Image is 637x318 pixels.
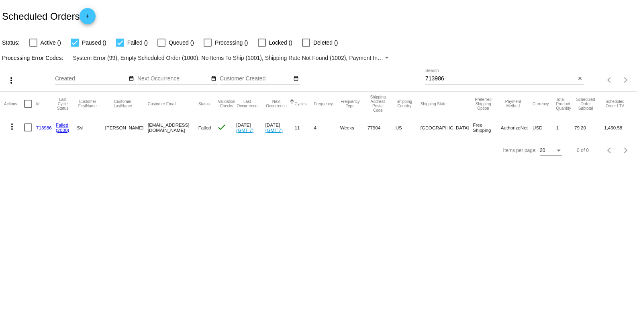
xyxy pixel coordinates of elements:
[105,116,148,139] mat-cell: [PERSON_NAME]
[314,101,333,106] button: Change sorting for Frequency
[577,148,589,153] div: 0 of 0
[265,127,283,133] a: (GMT-7)
[7,122,17,131] mat-icon: more_vert
[129,76,134,82] mat-icon: date_range
[127,38,148,47] span: Failed ()
[473,97,493,111] button: Change sorting for PreferredShippingOption
[36,101,39,106] button: Change sorting for Id
[294,101,306,106] button: Change sorting for Cycles
[556,92,574,116] mat-header-cell: Total Product Quantity
[265,116,295,139] mat-cell: [DATE]
[574,116,604,139] mat-cell: 79.20
[220,76,292,82] input: Customer Created
[55,76,127,82] input: Created
[602,72,618,88] button: Previous page
[217,122,227,132] mat-icon: check
[148,101,176,106] button: Change sorting for CustomerEmail
[540,148,545,153] span: 20
[56,122,69,127] a: Failed
[269,38,292,47] span: Locked ()
[396,99,413,108] button: Change sorting for ShippingCountry
[314,116,340,139] mat-cell: 4
[576,75,584,83] button: Clear
[503,148,537,153] div: Items per page:
[198,125,211,130] span: Failed
[501,116,533,139] mat-cell: AuthorizeNet
[313,38,338,47] span: Deleted ()
[211,76,216,82] mat-icon: date_range
[73,53,391,63] mat-select: Filter by Processing Error Codes
[396,116,421,139] mat-cell: US
[36,125,52,130] a: 713986
[137,76,210,82] input: Next Occurrence
[604,116,633,139] mat-cell: 1,450.58
[577,76,583,82] mat-icon: close
[421,101,447,106] button: Change sorting for ShippingState
[618,142,634,158] button: Next page
[340,116,367,139] mat-cell: Weeks
[425,76,576,82] input: Search
[77,99,98,108] button: Change sorting for CustomerFirstName
[540,148,562,154] mat-select: Items per page:
[574,97,597,111] button: Change sorting for Subtotal
[217,92,236,116] mat-header-cell: Validation Checks
[533,101,549,106] button: Change sorting for CurrencyIso
[604,99,626,108] button: Change sorting for LifetimeValue
[294,116,314,139] mat-cell: 11
[533,116,556,139] mat-cell: USD
[105,99,141,108] button: Change sorting for CustomerLastName
[236,127,253,133] a: (GMT-7)
[367,116,396,139] mat-cell: 77904
[169,38,194,47] span: Queued ()
[41,38,61,47] span: Active ()
[602,142,618,158] button: Previous page
[293,76,299,82] mat-icon: date_range
[473,116,500,139] mat-cell: Free Shipping
[556,116,574,139] mat-cell: 1
[501,99,525,108] button: Change sorting for PaymentMethod.Type
[83,13,92,23] mat-icon: add
[215,38,248,47] span: Processing ()
[618,72,634,88] button: Next page
[198,101,210,106] button: Change sorting for Status
[2,55,63,61] span: Processing Error Codes:
[2,39,20,46] span: Status:
[265,99,288,108] button: Change sorting for NextOccurrenceUtc
[340,99,360,108] button: Change sorting for FrequencyType
[56,97,70,111] button: Change sorting for LastProcessingCycleId
[6,76,16,85] mat-icon: more_vert
[236,116,265,139] mat-cell: [DATE]
[421,116,473,139] mat-cell: [GEOGRAPHIC_DATA]
[2,8,96,24] h2: Scheduled Orders
[4,92,24,116] mat-header-cell: Actions
[236,99,258,108] button: Change sorting for LastOccurrenceUtc
[82,38,106,47] span: Paused ()
[56,127,69,133] a: (2000)
[367,95,388,113] button: Change sorting for ShippingPostcode
[77,116,105,139] mat-cell: Syl
[148,116,198,139] mat-cell: [EMAIL_ADDRESS][DOMAIN_NAME]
